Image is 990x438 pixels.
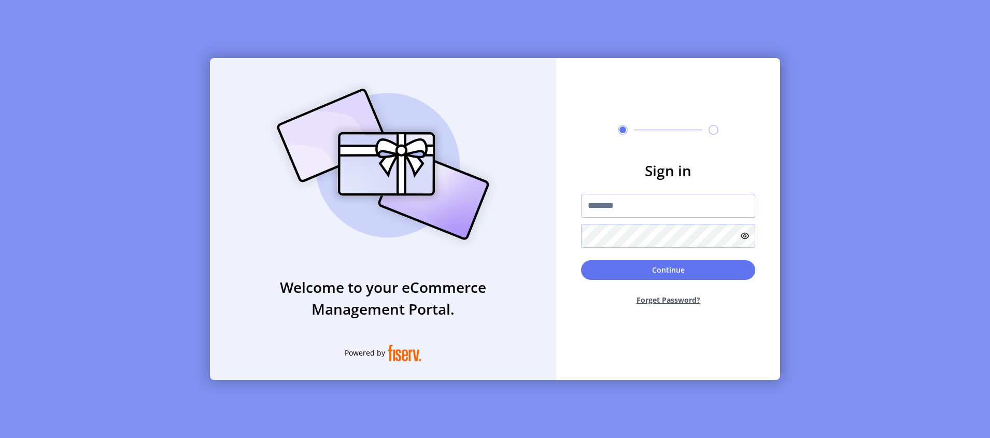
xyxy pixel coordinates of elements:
[581,286,755,314] button: Forget Password?
[345,347,385,358] span: Powered by
[261,77,505,251] img: card_Illustration.svg
[581,160,755,181] h3: Sign in
[581,260,755,280] button: Continue
[210,276,556,320] h3: Welcome to your eCommerce Management Portal.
